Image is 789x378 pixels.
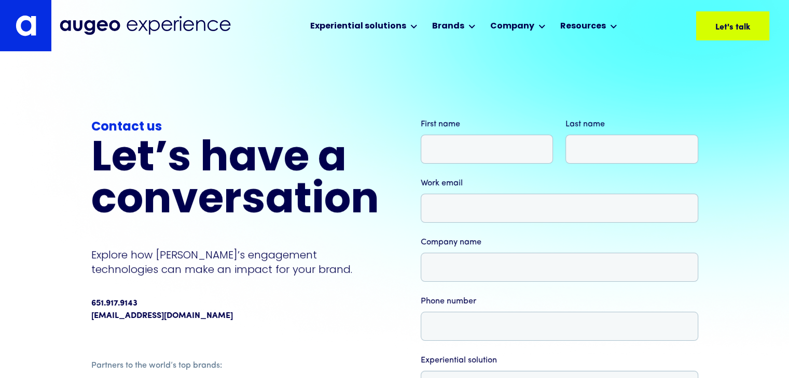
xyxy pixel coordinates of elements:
label: Experiential solution [421,354,698,367]
div: Resources [560,20,606,33]
label: Last name [565,118,698,130]
p: Explore how [PERSON_NAME]’s engagement technologies can make an impact for your brand. [91,248,379,277]
label: First name [421,118,553,130]
label: Company name [421,236,698,249]
a: Let's talk [696,11,769,40]
img: Augeo Experience business unit full logo in midnight blue. [60,16,231,35]
label: Phone number [421,295,698,308]
div: Contact us [91,118,379,137]
img: Augeo's "a" monogram decorative logo in white. [16,15,36,36]
div: 651.917.9143 [91,297,137,310]
div: Partners to the world’s top brands: [91,359,379,372]
a: [EMAIL_ADDRESS][DOMAIN_NAME] [91,310,233,322]
div: Company [490,20,534,33]
h2: Let’s have a conversation [91,139,379,223]
div: Experiential solutions [310,20,406,33]
div: Brands [432,20,464,33]
label: Work email [421,177,698,190]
